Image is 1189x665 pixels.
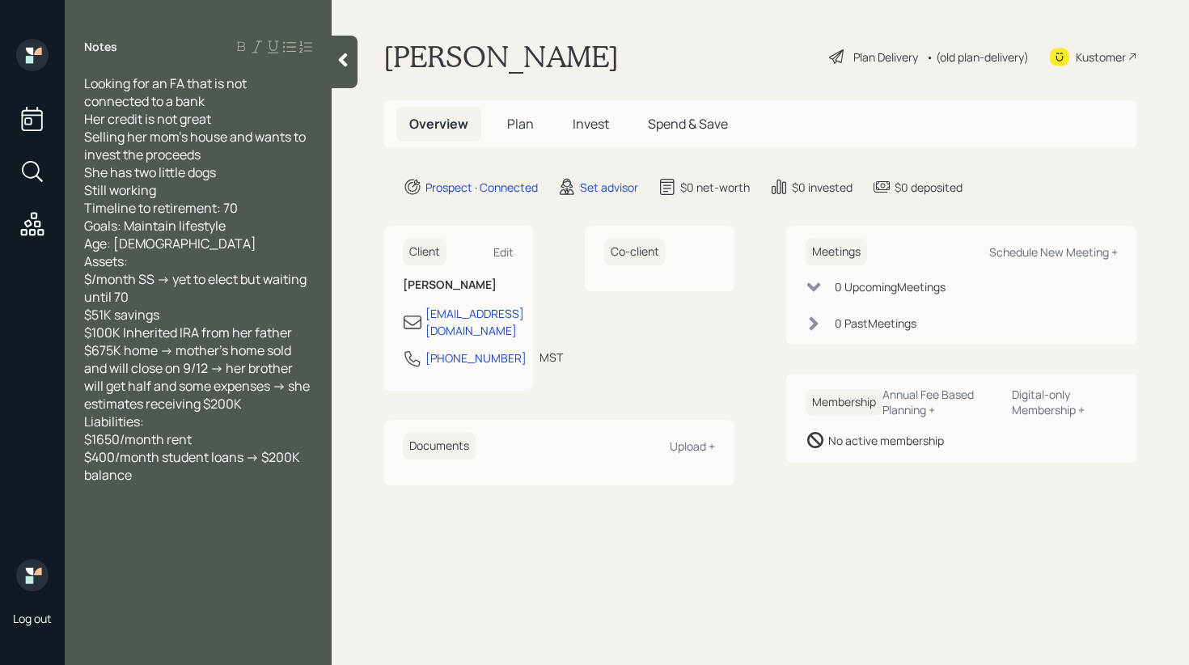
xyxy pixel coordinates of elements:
h6: Documents [403,433,476,460]
div: Log out [13,611,52,626]
div: $0 invested [792,179,853,196]
div: [PHONE_NUMBER] [425,349,527,366]
div: No active membership [828,432,944,449]
h6: [PERSON_NAME] [403,278,514,292]
span: $51K savings [84,306,159,324]
span: Looking for an FA that is not connected to a bank [84,74,249,110]
span: $675K home -> mother's home sold and will close on 9/12 -> her brother will get half and some exp... [84,341,312,413]
div: 0 Past Meeting s [835,315,916,332]
span: Overview [409,115,468,133]
span: She has two little dogs [84,163,216,181]
div: 0 Upcoming Meeting s [835,278,946,295]
div: Plan Delivery [853,49,918,66]
span: $1650/month rent [84,430,192,448]
h6: Client [403,239,446,265]
div: Annual Fee Based Planning + [882,387,999,417]
div: Set advisor [580,179,638,196]
span: Her credit is not great [84,110,211,128]
div: [EMAIL_ADDRESS][DOMAIN_NAME] [425,305,524,339]
span: Liabilities: [84,413,144,430]
span: Plan [507,115,534,133]
span: Spend & Save [648,115,728,133]
div: MST [539,349,563,366]
h6: Meetings [806,239,867,265]
img: retirable_logo.png [16,559,49,591]
span: Still working [84,181,156,199]
div: Schedule New Meeting + [989,244,1118,260]
div: Digital-only Membership + [1012,387,1118,417]
div: • (old plan-delivery) [926,49,1029,66]
span: Selling her mom's house and wants to invest the proceeds [84,128,308,163]
h1: [PERSON_NAME] [383,39,619,74]
span: Age: [DEMOGRAPHIC_DATA] [84,235,256,252]
h6: Membership [806,389,882,416]
span: $/month SS -> yet to elect but waiting until 70 [84,270,309,306]
h6: Co-client [604,239,666,265]
span: Goals: Maintain lifestyle [84,217,226,235]
div: Upload + [670,438,715,454]
span: Assets: [84,252,128,270]
span: $100K Inherited IRA from her father [84,324,292,341]
div: Prospect · Connected [425,179,538,196]
div: Edit [493,244,514,260]
div: $0 net-worth [680,179,750,196]
div: $0 deposited [895,179,963,196]
span: Invest [573,115,609,133]
span: Timeline to retirement: 70 [84,199,238,217]
span: $400/month student loans -> $200K balance [84,448,303,484]
div: Kustomer [1076,49,1126,66]
label: Notes [84,39,117,55]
